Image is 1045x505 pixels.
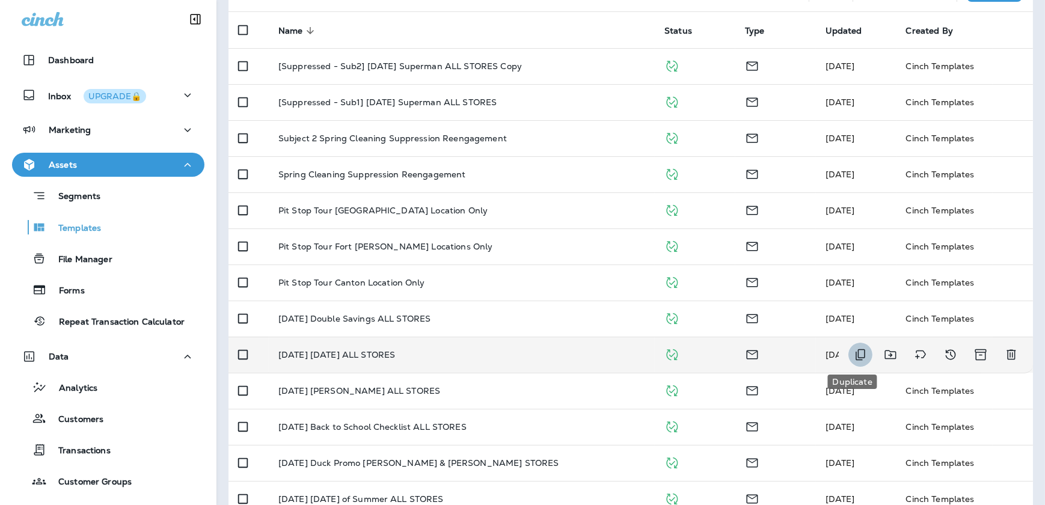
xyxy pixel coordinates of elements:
button: UPGRADE🔒 [84,89,146,103]
p: Customer Groups [46,477,132,488]
p: Data [49,352,69,361]
td: Cinch Templates [896,373,1033,409]
span: Type [745,25,780,36]
span: Published [664,420,679,431]
td: Cinch Templates [896,192,1033,228]
p: [DATE] Double Savings ALL STORES [278,314,431,323]
p: Subject 2 Spring Cleaning Suppression Reengagement [278,133,507,143]
button: Customer Groups [12,468,204,494]
button: Move to folder [878,343,902,367]
span: Name [278,25,319,36]
button: Add tags [909,343,933,367]
span: Nadine Hallak [826,133,855,144]
p: Marketing [49,125,91,135]
td: Cinch Templates [896,228,1033,265]
button: Forms [12,277,204,302]
button: View Changelog [939,343,963,367]
td: Cinch Templates [896,301,1033,337]
p: [DATE] [DATE] of Summer ALL STORES [278,494,444,504]
p: Transactions [46,445,111,457]
p: Analytics [47,383,97,394]
p: [DATE] [DATE] ALL STORES [278,350,395,360]
span: Email [745,492,759,503]
button: Marketing [12,118,204,142]
span: Nadine Hallak [826,494,855,504]
button: InboxUPGRADE🔒 [12,83,204,107]
p: Forms [47,286,85,297]
span: Published [664,168,679,179]
td: Cinch Templates [896,120,1033,156]
td: Cinch Templates [896,409,1033,445]
p: Pit Stop Tour Fort [PERSON_NAME] Locations Only [278,242,493,251]
p: Segments [46,191,100,203]
span: Published [664,132,679,142]
span: Nadine Hallak [826,421,855,432]
button: Segments [12,183,204,209]
span: Nadine Hallak [826,349,855,360]
button: Collapse Sidebar [179,7,212,31]
span: Email [745,384,759,395]
button: Assets [12,153,204,177]
div: Duplicate [828,375,877,389]
p: Assets [49,160,77,170]
span: Priscilla Valverde [826,97,855,108]
p: Inbox [48,89,146,102]
p: [DATE] [PERSON_NAME] ALL STORES [278,386,440,396]
span: Published [664,96,679,106]
td: Cinch Templates [896,445,1033,481]
p: [Suppressed - Sub2] [DATE] Superman ALL STORES Copy [278,61,522,71]
span: Published [664,60,679,70]
td: Cinch Templates [896,84,1033,120]
p: Customers [46,414,103,426]
span: Updated [826,26,862,36]
span: Nadine Hallak [826,169,855,180]
span: Created By [906,25,969,36]
span: Name [278,26,303,36]
span: Updated [826,25,878,36]
span: Email [745,276,759,287]
span: Email [745,96,759,106]
span: Published [664,240,679,251]
td: Cinch Templates [896,156,1033,192]
span: Nadine Hallak [826,277,855,288]
p: Dashboard [48,55,94,65]
span: Email [745,456,759,467]
p: Pit Stop Tour [GEOGRAPHIC_DATA] Location Only [278,206,488,215]
p: Repeat Transaction Calculator [47,317,185,328]
span: Published [664,276,679,287]
span: Published [664,456,679,467]
p: Pit Stop Tour Canton Location Only [278,278,425,287]
p: Templates [46,223,101,234]
span: Email [745,420,759,431]
p: [DATE] Duck Promo [PERSON_NAME] & [PERSON_NAME] STORES [278,458,559,468]
span: Email [745,132,759,142]
span: Priscilla Valverde [826,61,855,72]
span: Published [664,348,679,359]
span: Published [664,312,679,323]
button: Customers [12,406,204,431]
span: Email [745,312,759,323]
button: Data [12,344,204,369]
div: UPGRADE🔒 [88,92,141,100]
span: Published [664,204,679,215]
span: Email [745,240,759,251]
span: Jason Munk [826,458,855,468]
td: Cinch Templates [896,265,1033,301]
span: Email [745,168,759,179]
span: Email [745,204,759,215]
p: File Manager [46,254,112,266]
span: Nadine Hallak [826,241,855,252]
span: Status [664,26,692,36]
button: Transactions [12,437,204,462]
button: Templates [12,215,204,240]
span: Type [745,26,765,36]
button: Delete [999,343,1023,367]
button: Archive [969,343,993,367]
button: Repeat Transaction Calculator [12,308,204,334]
td: Cinch Templates [896,48,1033,84]
p: Spring Cleaning Suppression Reengagement [278,170,466,179]
span: Email [745,348,759,359]
button: Analytics [12,375,204,400]
span: Email [745,60,759,70]
button: File Manager [12,246,204,271]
